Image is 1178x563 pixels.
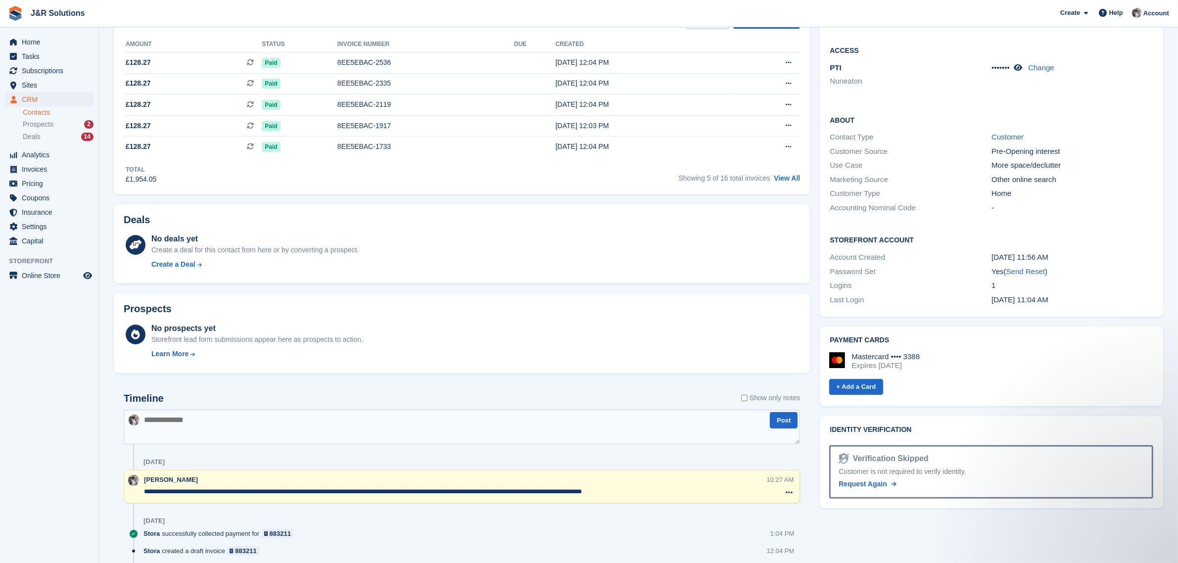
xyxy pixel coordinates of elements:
div: No prospects yet [151,323,363,334]
div: [DATE] 12:03 PM [556,121,732,131]
a: menu [5,148,94,162]
a: 883211 [262,529,294,538]
button: Post [770,412,798,428]
li: Nuneaton [830,76,991,87]
a: 883211 [227,546,259,556]
div: [DATE] [143,458,165,466]
h2: Prospects [124,303,172,315]
span: Paid [262,100,280,110]
a: + Add a Card [829,379,883,395]
a: Prospects 2 [23,119,94,130]
div: 10:27 AM [767,475,794,484]
div: [DATE] 12:04 PM [556,141,732,152]
a: menu [5,234,94,248]
div: No deals yet [151,233,359,245]
div: Accounting Nominal Code [830,202,991,214]
h2: Identity verification [830,426,1153,434]
div: [DATE] 12:04 PM [556,99,732,110]
span: £128.27 [126,99,151,110]
img: Steve Revell [129,415,140,425]
span: Help [1109,8,1123,18]
span: Request Again [839,480,887,488]
a: menu [5,64,94,78]
div: Logins [830,280,991,291]
div: Expires [DATE] [851,361,920,370]
h2: Deals [124,214,150,226]
span: Pricing [22,177,81,190]
span: Account [1143,8,1169,18]
div: Learn More [151,349,188,359]
time: 2024-09-17 10:04:24 UTC [991,295,1048,304]
span: Analytics [22,148,81,162]
img: Steve Revell [1132,8,1142,18]
div: Yes [991,266,1153,278]
div: Total [126,165,156,174]
span: PTI [830,63,841,72]
a: menu [5,93,94,106]
a: Create a Deal [151,259,359,270]
th: Created [556,37,732,52]
div: Mastercard •••• 3388 [851,352,920,361]
a: menu [5,177,94,190]
span: Online Store [22,269,81,282]
span: Insurance [22,205,81,219]
div: Marketing Source [830,174,991,186]
div: Customer Type [830,188,991,199]
div: 8EE5EBAC-2119 [337,99,514,110]
div: Pre-Opening interest [991,146,1153,157]
span: £128.27 [126,57,151,68]
div: 1 [991,280,1153,291]
div: 12:04 PM [767,546,795,556]
a: J&R Solutions [27,5,89,21]
a: menu [5,191,94,205]
div: Other online search [991,174,1153,186]
div: More space/declutter [991,160,1153,171]
label: Show only notes [741,393,801,403]
a: menu [5,49,94,63]
span: Paid [262,79,280,89]
div: Create a Deal [151,259,195,270]
img: Identity Verification Ready [839,453,848,464]
span: Subscriptions [22,64,81,78]
div: £1,954.05 [126,174,156,185]
div: [DATE] [143,517,165,525]
div: 883211 [235,546,256,556]
a: menu [5,162,94,176]
h2: Storefront Account [830,235,1153,244]
div: Use Case [830,160,991,171]
span: Paid [262,142,280,152]
span: £128.27 [126,78,151,89]
span: Sites [22,78,81,92]
span: Stora [143,546,160,556]
h2: Access [830,45,1153,55]
div: Create a deal for this contact from here or by converting a prospect. [151,245,359,255]
span: Tasks [22,49,81,63]
h2: About [830,115,1153,125]
th: Amount [124,37,262,52]
span: Settings [22,220,81,234]
div: 8EE5EBAC-1733 [337,141,514,152]
a: Contacts [23,108,94,117]
img: stora-icon-8386f47178a22dfd0bd8f6a31ec36ba5ce8667c1dd55bd0f319d3a0aa187defe.svg [8,6,23,21]
div: [DATE] 12:04 PM [556,78,732,89]
span: Invoices [22,162,81,176]
span: £128.27 [126,121,151,131]
span: ( ) [1004,267,1047,276]
a: Learn More [151,349,363,359]
div: Account Created [830,252,991,263]
div: 8EE5EBAC-2536 [337,57,514,68]
h2: Timeline [124,393,164,404]
div: 1:04 PM [770,529,794,538]
span: CRM [22,93,81,106]
span: ••••••• [991,63,1010,72]
div: Customer Source [830,146,991,157]
div: Password Set [830,266,991,278]
span: Paid [262,58,280,68]
a: menu [5,205,94,219]
a: Request Again [839,479,896,489]
div: successfully collected payment for [143,529,298,538]
span: Storefront [9,256,98,266]
div: 2 [84,120,94,129]
span: Coupons [22,191,81,205]
span: Home [22,35,81,49]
